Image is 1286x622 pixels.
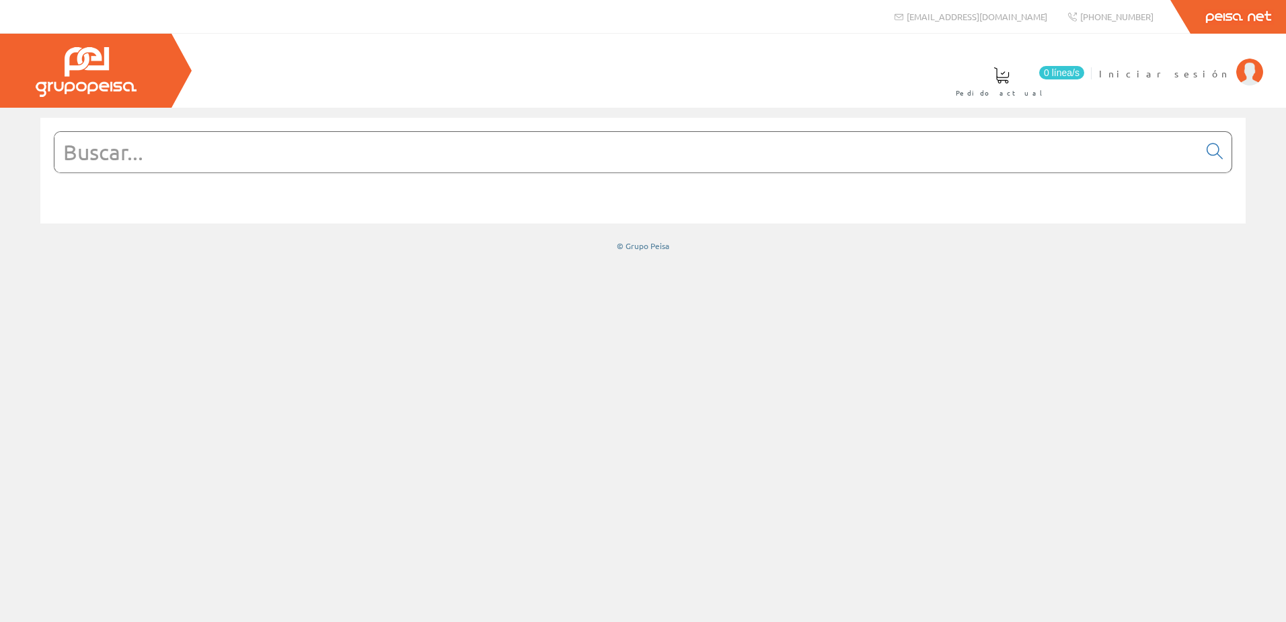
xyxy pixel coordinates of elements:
span: 0 línea/s [1039,66,1084,79]
input: Buscar... [54,132,1199,172]
span: Pedido actual [956,86,1047,100]
span: [EMAIL_ADDRESS][DOMAIN_NAME] [907,11,1047,22]
a: Iniciar sesión [1099,56,1263,69]
span: Iniciar sesión [1099,67,1230,80]
span: [PHONE_NUMBER] [1080,11,1153,22]
img: Grupo Peisa [36,47,137,97]
div: © Grupo Peisa [40,240,1246,252]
